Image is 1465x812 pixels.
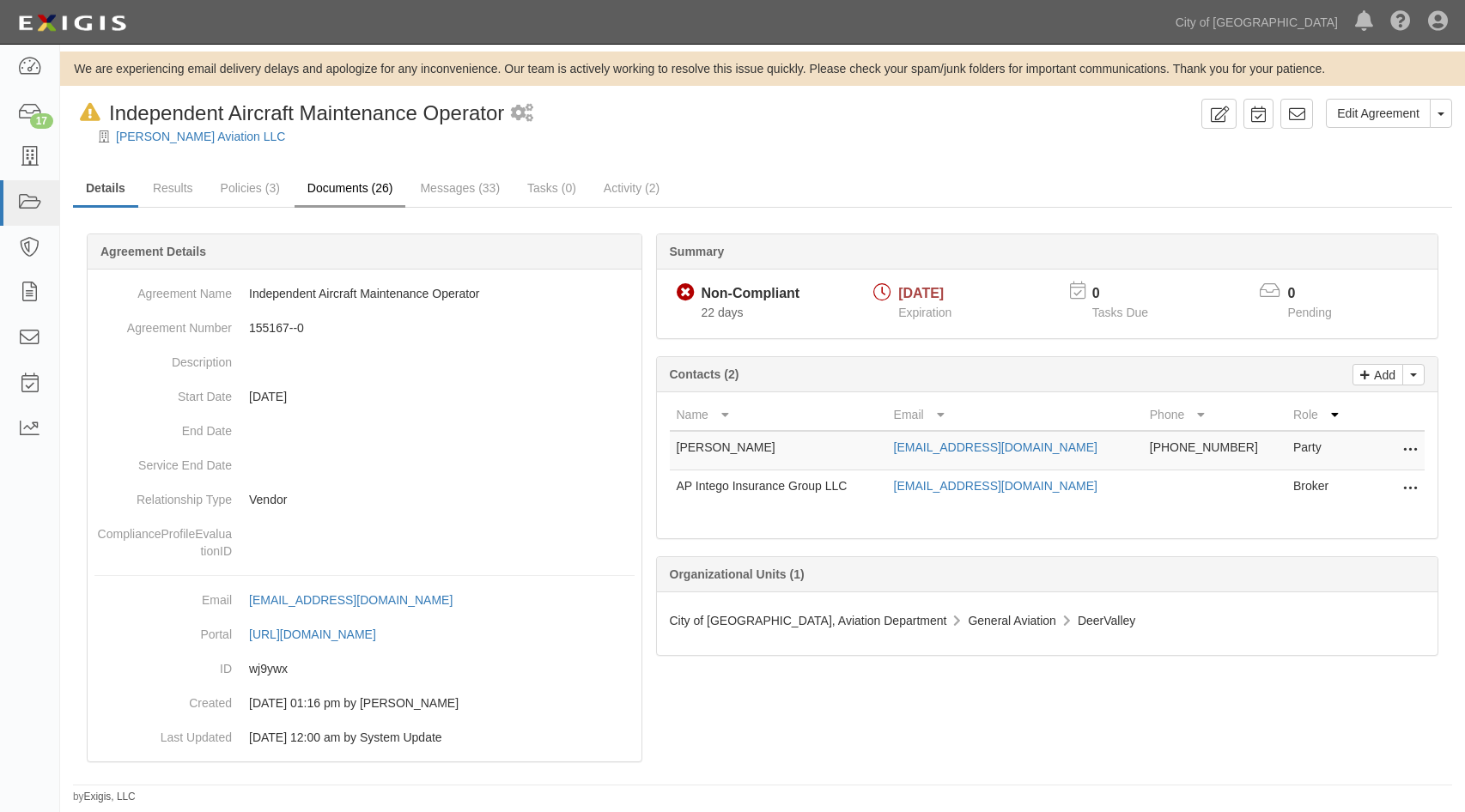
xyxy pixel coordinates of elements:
a: Exigis, LLC [84,791,136,803]
span: Independent Aircraft Maintenance Operator [109,101,504,124]
a: Edit Agreement [1326,99,1431,128]
dt: Last Updated [94,720,232,746]
dt: Agreement Number [94,311,232,336]
th: Role [1286,399,1356,431]
b: Contacts (2) [670,367,739,381]
span: City of [GEOGRAPHIC_DATA], Aviation Department [670,614,947,627]
dt: Portal [94,617,232,643]
span: Pending [1287,306,1331,319]
img: logo-5460c22ac91f19d4615b14bd174203de0afe785f0fc80cf4dbbc73dc1793850b.png [13,8,131,39]
p: Add [1370,365,1395,385]
span: Tasks Due [1092,306,1148,319]
a: [EMAIL_ADDRESS][DOMAIN_NAME] [894,479,1097,493]
a: [URL][DOMAIN_NAME] [249,627,395,641]
a: Add [1353,364,1403,385]
span: [DATE] [898,286,944,300]
th: Phone [1143,399,1286,431]
dd: 155167--0 [94,311,635,345]
dt: ID [94,651,232,677]
dt: Created [94,686,232,712]
a: Policies (3) [208,171,293,205]
b: Organizational Units (1) [670,567,805,581]
dt: ComplianceProfileEvaluationID [94,517,232,560]
span: Since 07/29/2025 [702,306,744,319]
a: Messages (33) [407,171,513,205]
a: Tasks (0) [514,171,589,205]
td: [PHONE_NUMBER] [1143,431,1286,470]
dt: Relationship Type [94,482,232,508]
b: Summary [670,245,725,258]
a: [EMAIL_ADDRESS][DOMAIN_NAME] [249,593,471,607]
span: Expiration [898,306,951,319]
dd: [DATE] 01:16 pm by [PERSON_NAME] [94,686,635,720]
i: 1 scheduled workflow [511,105,533,123]
div: Independent Aircraft Maintenance Operator [73,99,504,128]
dd: Independent Aircraft Maintenance Operator [94,276,635,311]
span: General Aviation [968,614,1055,627]
dt: Service End Date [94,448,232,474]
div: 17 [30,113,53,129]
dd: [DATE] 12:00 am by System Update [94,720,635,754]
div: We are experiencing email delivery delays and apologize for any inconvenience. Our team is active... [60,60,1465,77]
a: Results [140,171,206,205]
dd: Vendor [94,482,635,517]
a: [PERSON_NAME] Aviation LLC [116,130,285,143]
th: Name [670,399,887,431]
td: Broker [1286,470,1356,509]
span: DeerValley [1078,614,1135,627]
td: AP Intego Insurance Group LLC [670,470,887,509]
dt: Email [94,583,232,609]
dd: [DATE] [94,379,635,414]
dd: wj9ywx [94,651,635,686]
div: [EMAIL_ADDRESS][DOMAIN_NAME] [249,591,453,609]
a: Activity (2) [591,171,672,205]
p: 0 [1287,284,1353,304]
th: Email [887,399,1143,431]
p: 0 [1092,284,1170,304]
dt: Start Date [94,379,232,405]
td: [PERSON_NAME] [670,431,887,470]
a: Documents (26) [295,171,406,208]
a: [EMAIL_ADDRESS][DOMAIN_NAME] [894,440,1097,454]
td: Party [1286,431,1356,470]
dt: End Date [94,414,232,439]
a: City of [GEOGRAPHIC_DATA] [1167,5,1346,39]
a: Details [73,171,138,208]
i: In Default since 08/19/2025 [80,104,100,122]
dt: Agreement Name [94,276,232,302]
div: Non-Compliant [702,284,800,304]
b: Agreement Details [100,245,206,258]
i: Help Center - Complianz [1390,12,1411,33]
dt: Description [94,345,232,371]
i: Non-Compliant [677,284,695,302]
small: by [73,790,136,804]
